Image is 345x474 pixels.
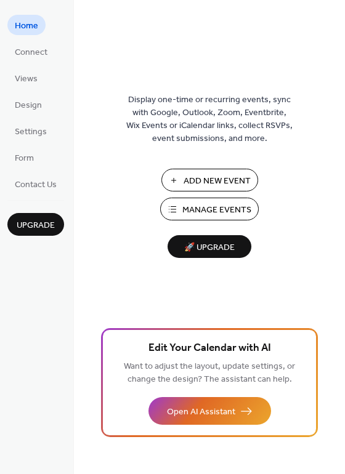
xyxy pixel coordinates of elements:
[148,340,271,357] span: Edit Your Calendar with AI
[7,121,54,141] a: Settings
[15,179,57,191] span: Contact Us
[7,147,41,167] a: Form
[7,174,64,194] a: Contact Us
[124,358,295,388] span: Want to adjust the layout, update settings, or change the design? The assistant can help.
[148,397,271,425] button: Open AI Assistant
[160,198,259,220] button: Manage Events
[7,15,46,35] a: Home
[167,406,235,419] span: Open AI Assistant
[126,94,293,145] span: Display one-time or recurring events, sync with Google, Outlook, Zoom, Eventbrite, Wix Events or ...
[175,239,244,256] span: 🚀 Upgrade
[15,126,47,139] span: Settings
[184,175,251,188] span: Add New Event
[17,219,55,232] span: Upgrade
[15,99,42,112] span: Design
[168,235,251,258] button: 🚀 Upgrade
[15,152,34,165] span: Form
[7,94,49,114] a: Design
[7,41,55,62] a: Connect
[7,68,45,88] a: Views
[161,169,258,191] button: Add New Event
[15,73,38,86] span: Views
[15,20,38,33] span: Home
[15,46,47,59] span: Connect
[182,204,251,217] span: Manage Events
[7,213,64,236] button: Upgrade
